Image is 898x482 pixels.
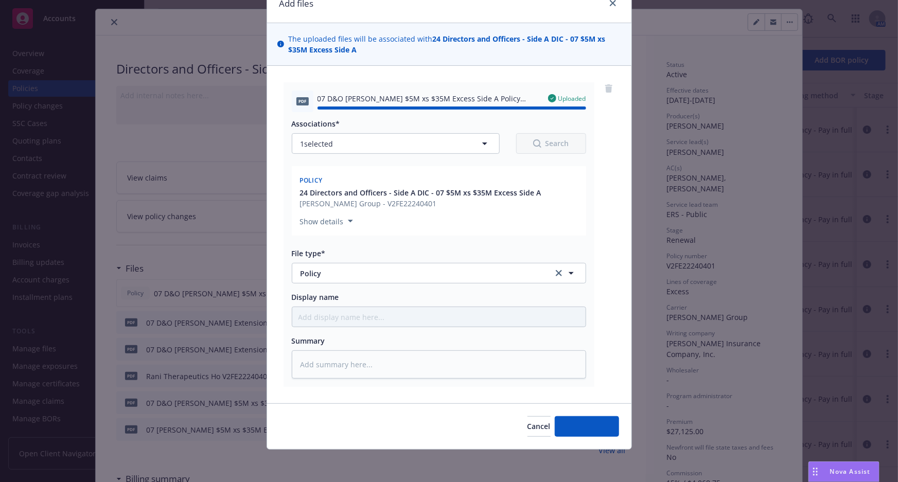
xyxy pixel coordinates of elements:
span: Add files [572,421,602,431]
span: Nova Assist [830,467,871,476]
div: Drag to move [809,462,822,481]
button: Add files [555,416,619,437]
button: clear selection [292,263,586,283]
a: clear selection [553,267,565,279]
span: Display name [292,292,339,302]
button: Cancel [527,416,551,437]
span: Cancel [527,421,551,431]
button: Nova Assist [808,461,879,482]
input: Add display name here... [292,307,586,327]
span: Summary [292,336,325,346]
